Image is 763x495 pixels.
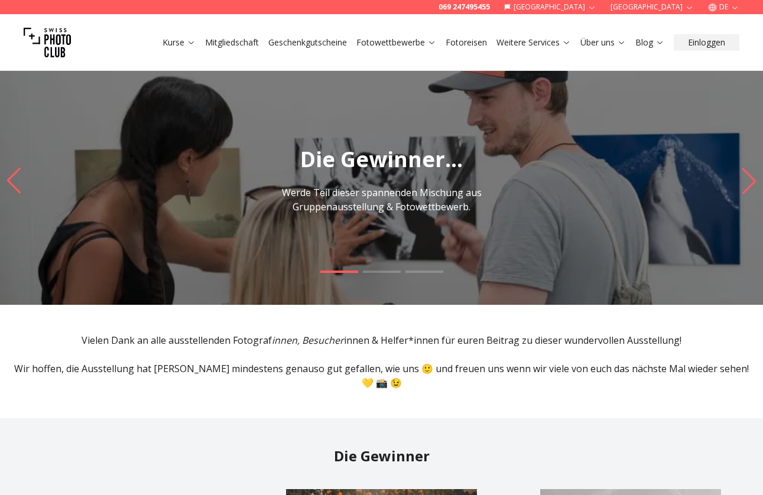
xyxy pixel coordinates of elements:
[576,34,631,51] button: Über uns
[580,37,626,48] a: Über uns
[268,37,347,48] a: Geschenkgutscheine
[439,2,490,12] a: 069 247495455
[13,447,751,465] h2: Die Gewinner
[635,37,664,48] a: Blog
[631,34,669,51] button: Blog
[446,37,487,48] a: Fotoreisen
[272,334,344,347] em: innen, Besucher
[158,34,200,51] button: Kurse
[356,37,436,48] a: Fotowettbewerbe
[249,185,514,214] p: Werde Teil dieser spannenden Mischung aus Gruppenausstellung & Fotowettbewerb.
[674,34,739,51] button: Einloggen
[441,34,492,51] button: Fotoreisen
[163,37,196,48] a: Kurse
[200,34,264,51] button: Mitgliedschaft
[13,362,751,390] p: Wir hoffen, die Ausstellung hat [PERSON_NAME] mindestens genauso gut gefallen, wie uns 🙂 und freu...
[24,19,71,66] img: Swiss photo club
[496,37,571,48] a: Weitere Services
[492,34,576,51] button: Weitere Services
[352,34,441,51] button: Fotowettbewerbe
[13,333,751,347] p: Vielen Dank an alle ausstellenden Fotograf innen & Helfer*innen für euren Beitrag zu dieser wunde...
[264,34,352,51] button: Geschenkgutscheine
[205,37,259,48] a: Mitgliedschaft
